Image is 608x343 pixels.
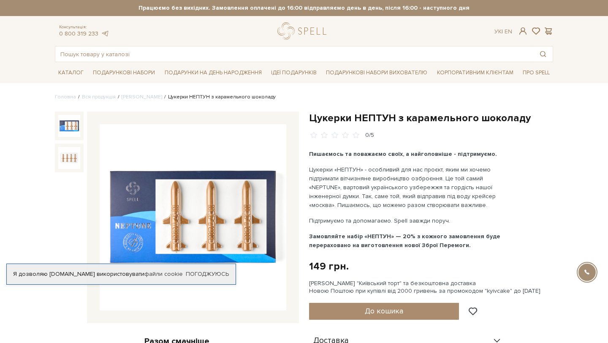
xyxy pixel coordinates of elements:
[162,93,276,101] li: Цукерки НЕПТУН з карамельного шоколаду
[502,28,503,35] span: |
[7,270,236,278] div: Я дозволяю [DOMAIN_NAME] використовувати
[277,22,330,40] a: logo
[161,66,265,79] a: Подарунки на День народження
[365,306,403,316] span: До кошика
[309,216,507,225] p: Підтримуємо та допомагаємо. Spell завжди поруч.
[309,233,500,249] b: Замовляйте набір «НЕПТУН» — 20% з кожного замовлення буде перераховано на виготовлення нової Збро...
[309,165,507,210] p: Цукерки «НЕПТУН» - особливий для нас проєкт, яким ми хочемо підтримати вітчизняне виробництво озб...
[323,65,431,80] a: Подарункові набори вихователю
[365,131,374,139] div: 0/5
[90,66,158,79] a: Подарункові набори
[55,94,76,100] a: Головна
[309,303,459,320] button: До кошика
[309,112,553,125] h1: Цукерки НЕПТУН з карамельного шоколаду
[519,66,553,79] a: Про Spell
[144,270,183,278] a: файли cookie
[309,280,553,295] div: [PERSON_NAME] "Київський торт" та безкоштовна доставка Новою Поштою при купівлі від 2000 гривень ...
[494,28,512,35] div: Ук
[309,260,349,273] div: 149 грн.
[100,30,109,37] a: telegram
[309,150,497,158] b: Пишаємось та поважаємо своїх, а найголовніше - підтримуємо.
[186,270,229,278] a: Погоджуюсь
[505,28,512,35] a: En
[533,46,553,62] button: Пошук товару у каталозі
[122,94,162,100] a: [PERSON_NAME]
[59,24,109,30] span: Консультація:
[55,4,553,12] strong: Працюємо без вихідних. Замовлення оплачені до 16:00 відправляємо день в день, після 16:00 - насту...
[58,115,80,137] img: Цукерки НЕПТУН з карамельного шоколаду
[100,124,286,311] img: Цукерки НЕПТУН з карамельного шоколаду
[55,66,87,79] a: Каталог
[58,147,80,169] img: Цукерки НЕПТУН з карамельного шоколаду
[434,65,517,80] a: Корпоративним клієнтам
[268,66,320,79] a: Ідеї подарунків
[82,94,116,100] a: Вся продукція
[59,30,98,37] a: 0 800 319 233
[55,46,533,62] input: Пошук товару у каталозі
